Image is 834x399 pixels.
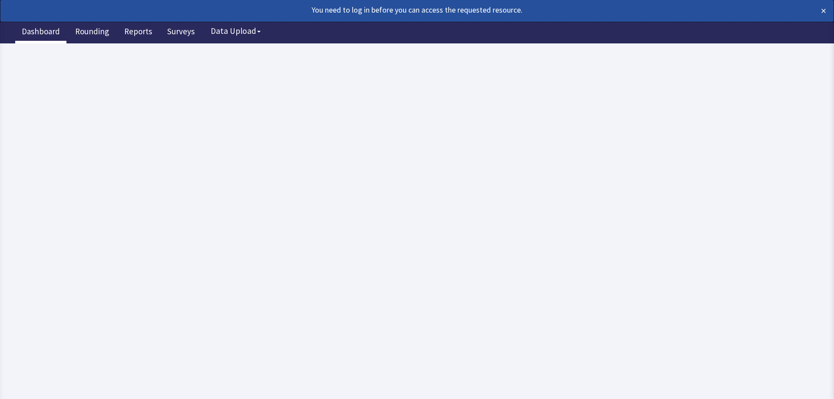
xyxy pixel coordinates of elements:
[8,4,745,16] div: You need to log in before you can access the requested resource.
[118,22,159,43] a: Reports
[69,22,116,43] a: Rounding
[205,23,266,39] button: Data Upload
[821,4,826,18] button: ×
[161,22,201,43] a: Surveys
[15,22,66,43] a: Dashboard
